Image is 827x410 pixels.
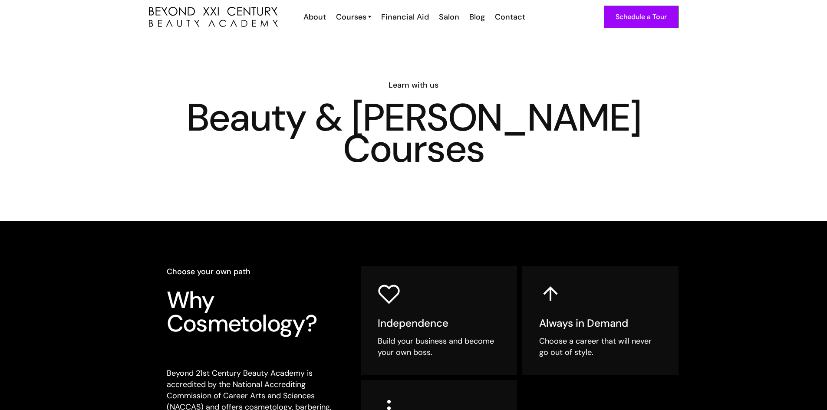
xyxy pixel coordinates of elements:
[378,317,500,330] h5: Independence
[604,6,679,28] a: Schedule a Tour
[149,7,278,27] img: beyond 21st century beauty academy logo
[489,11,530,23] a: Contact
[378,335,500,358] div: Build your business and become your own boss.
[376,11,433,23] a: Financial Aid
[336,11,366,23] div: Courses
[464,11,489,23] a: Blog
[539,317,662,330] h5: Always in Demand
[149,102,679,164] h1: Beauty & [PERSON_NAME] Courses
[616,11,667,23] div: Schedule a Tour
[539,283,562,305] img: up arrow
[167,266,336,277] h6: Choose your own path
[439,11,459,23] div: Salon
[149,79,679,91] h6: Learn with us
[381,11,429,23] div: Financial Aid
[495,11,525,23] div: Contact
[303,11,326,23] div: About
[336,11,371,23] a: Courses
[167,289,336,335] h3: Why Cosmetology?
[539,335,662,358] div: Choose a career that will never go out of style.
[298,11,330,23] a: About
[378,283,400,305] img: heart icon
[433,11,464,23] a: Salon
[149,7,278,27] a: home
[469,11,485,23] div: Blog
